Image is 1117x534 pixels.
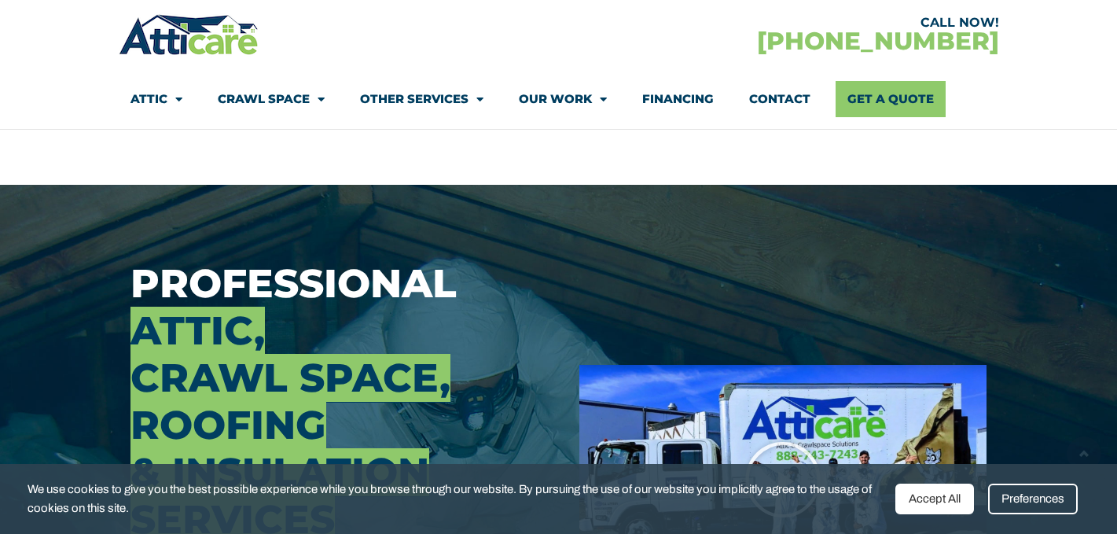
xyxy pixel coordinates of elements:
[360,81,483,117] a: Other Services
[559,17,999,29] div: CALL NOW!
[744,440,822,519] div: Play Video
[642,81,714,117] a: Financing
[130,81,987,117] nav: Menu
[28,480,884,518] span: We use cookies to give you the best possible experience while you browse through our website. By ...
[130,307,450,449] span: Attic, Crawl Space, Roofing
[836,81,946,117] a: Get A Quote
[519,81,607,117] a: Our Work
[895,484,974,514] div: Accept All
[130,81,182,117] a: Attic
[218,81,325,117] a: Crawl Space
[988,484,1078,514] div: Preferences
[8,230,259,487] iframe: Chat Invitation
[749,81,810,117] a: Contact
